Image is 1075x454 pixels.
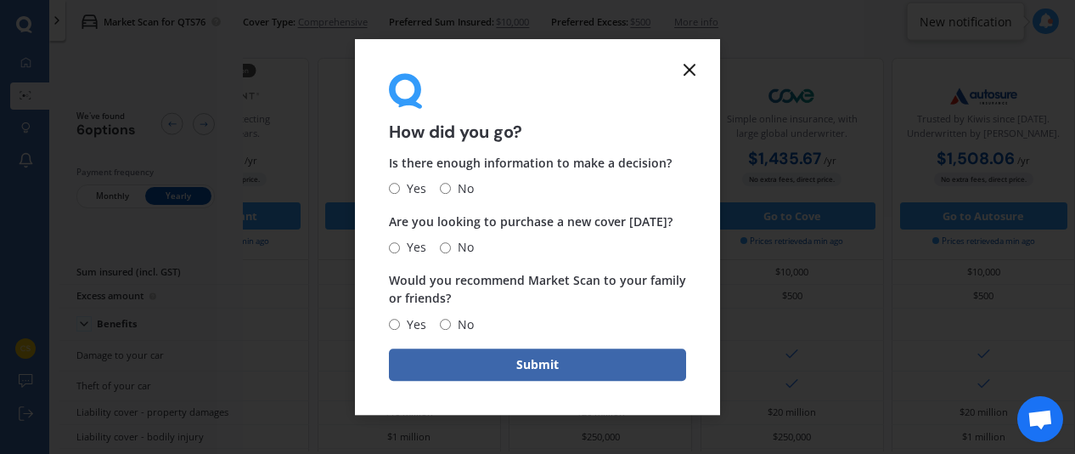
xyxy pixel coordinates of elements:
[1017,396,1063,442] div: Open chat
[389,73,686,140] div: How did you go?
[389,184,400,195] input: Yes
[440,319,451,330] input: No
[451,179,474,199] span: No
[400,237,426,258] span: Yes
[389,213,673,230] span: Are you looking to purchase a new cover [DATE]?
[400,179,426,199] span: Yes
[389,242,400,253] input: Yes
[389,349,686,381] button: Submit
[400,315,426,335] span: Yes
[389,155,672,171] span: Is there enough information to make a decision?
[451,315,474,335] span: No
[389,273,686,307] span: Would you recommend Market Scan to your family or friends?
[440,184,451,195] input: No
[440,242,451,253] input: No
[451,237,474,258] span: No
[389,319,400,330] input: Yes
